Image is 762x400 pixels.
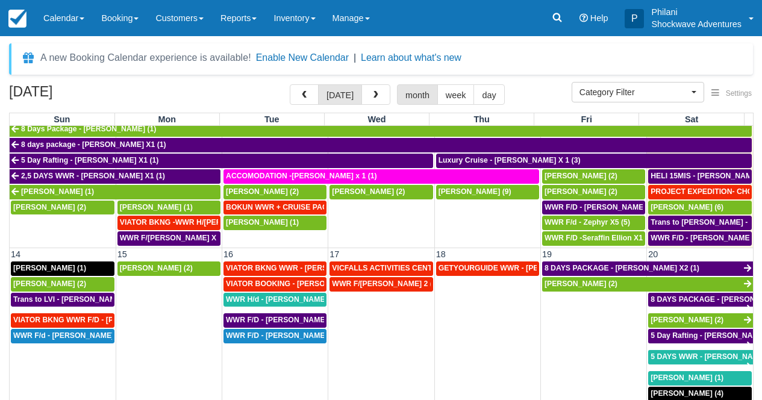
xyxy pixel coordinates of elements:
a: WWR F/D - [PERSON_NAME] 4 (4) [223,329,326,343]
a: 2,5 DAYS WWR - [PERSON_NAME] X1 (1) [10,169,220,184]
span: Wed [367,114,386,124]
a: 8 Days Package - [PERSON_NAME] (1) [10,122,752,137]
span: 15 [116,249,128,259]
span: [PERSON_NAME] (2) [545,187,617,196]
a: [PERSON_NAME] (1) [223,216,326,230]
span: [PERSON_NAME] (2) [332,187,405,196]
button: Category Filter [572,82,704,102]
div: P [625,9,644,28]
span: [PERSON_NAME] (2) [120,264,193,272]
a: [PERSON_NAME] (2) [223,185,326,199]
a: [PERSON_NAME] (1) [11,261,114,276]
a: [PERSON_NAME] (2) [542,277,753,292]
span: VIATOR BKNG WWR F/D - [PERSON_NAME] X 1 (1) [13,316,192,324]
button: day [473,84,504,105]
a: [PERSON_NAME] (6) [648,201,752,215]
a: VIATOR BKNG WWR - [PERSON_NAME] 2 (2) [223,261,326,276]
span: Settings [726,89,752,98]
span: Category Filter [579,86,689,98]
a: [PERSON_NAME] (1) [117,201,220,215]
span: [PERSON_NAME] (2) [13,203,86,211]
a: WWR F/D - [PERSON_NAME] X 2 (2) [542,201,645,215]
a: 5 Day Rafting - [PERSON_NAME] X2 (2) [648,329,753,343]
span: WWR H/d - [PERSON_NAME] X3 (3) [226,295,349,304]
a: [PERSON_NAME] (1) [10,185,220,199]
a: [PERSON_NAME] (2) [329,185,433,199]
span: Luxury Cruise - [PERSON_NAME] X 1 (3) [439,156,581,164]
span: WWR F/[PERSON_NAME] 2 (2) [332,280,439,288]
a: 5 DAYS WWR - [PERSON_NAME] (2) [648,350,753,364]
span: WWR F/D - [PERSON_NAME] 4 (4) [226,331,345,340]
span: WWR F/[PERSON_NAME] X 1 (2) [120,234,234,242]
span: [PERSON_NAME] (1) [226,218,299,227]
a: WWR F/D -Seraffin Ellion X1 (1) [542,231,645,246]
a: WWR F/d - [PERSON_NAME] X1 (1) [11,329,114,343]
a: [PERSON_NAME] (9) [436,185,539,199]
span: 2,5 DAYS WWR - [PERSON_NAME] X1 (1) [21,172,165,180]
span: Sat [685,114,698,124]
span: BOKUN WWR + CRUISE PACKAGE - [PERSON_NAME] South X 2 (2) [226,203,464,211]
button: week [437,84,475,105]
span: [PERSON_NAME] (1) [13,264,86,272]
span: WWR F/D -Seraffin Ellion X1 (1) [545,234,654,242]
a: VIATOR BOOKING - [PERSON_NAME] X 4 (4) [223,277,326,292]
span: | [354,52,356,63]
a: GETYOURGUIDE WWR - [PERSON_NAME] X 9 (9) [436,261,539,276]
span: WWR F/d - [PERSON_NAME] X1 (1) [13,331,136,340]
a: WWR F/[PERSON_NAME] 2 (2) [329,277,433,292]
span: VIATOR BOOKING - [PERSON_NAME] X 4 (4) [226,280,383,288]
a: ACCOMODATION -[PERSON_NAME] x 1 (1) [223,169,539,184]
span: [PERSON_NAME] (2) [651,316,723,324]
div: A new Booking Calendar experience is available! [40,51,251,65]
a: VIATOR BKNG -WWR H/[PERSON_NAME] X 2 (2) [117,216,220,230]
img: checkfront-main-nav-mini-logo.png [8,10,27,28]
span: Trans to LVI - [PERSON_NAME] X1 (1) [13,295,145,304]
a: Trans to LVI - [PERSON_NAME] X1 (1) [11,293,114,307]
span: [PERSON_NAME] (4) [651,389,723,398]
a: 8 DAYS PACKAGE - [PERSON_NAME] X 2 (2) [648,293,753,307]
span: ACCOMODATION -[PERSON_NAME] x 1 (1) [226,172,377,180]
span: [PERSON_NAME] (1) [21,187,94,196]
a: WWR F/D - [PERSON_NAME] X2 (2) [648,231,752,246]
span: [PERSON_NAME] (1) [651,373,723,382]
span: 8 Days Package - [PERSON_NAME] (1) [21,125,156,133]
a: [PERSON_NAME] (2) [11,277,114,292]
a: 5 Day Rafting - [PERSON_NAME] X1 (1) [10,154,433,168]
a: WWR F/D - [PERSON_NAME] X3 (3) [223,313,326,328]
span: [PERSON_NAME] (1) [120,203,193,211]
span: [PERSON_NAME] (9) [439,187,511,196]
a: Learn about what's new [361,52,461,63]
a: [PERSON_NAME] (2) [542,185,645,199]
a: [PERSON_NAME] (2) [542,169,645,184]
span: WWR F/D - [PERSON_NAME] X 2 (2) [545,203,670,211]
span: Tue [264,114,280,124]
a: 8 DAYS PACKAGE - [PERSON_NAME] X2 (1) [542,261,753,276]
a: 8 days package - [PERSON_NAME] X1 (1) [10,138,752,152]
a: WWR H/d - [PERSON_NAME] X3 (3) [223,293,326,307]
a: [PERSON_NAME] (2) [648,313,753,328]
span: WWR F/D - [PERSON_NAME] X3 (3) [226,316,349,324]
a: WWR F/d - Zephyr X5 (5) [542,216,645,230]
button: Settings [704,85,759,102]
span: VICFALLS ACTIVITIES CENTER - HELICOPTER -[PERSON_NAME] X 4 (4) [332,264,587,272]
span: [PERSON_NAME] (2) [226,187,299,196]
span: Fri [581,114,592,124]
span: 20 [647,249,659,259]
span: 18 [435,249,447,259]
button: [DATE] [318,84,362,105]
span: 5 Day Rafting - [PERSON_NAME] X1 (1) [21,156,158,164]
a: [PERSON_NAME] (1) [648,371,752,386]
span: Help [590,13,608,23]
span: Sun [54,114,70,124]
p: Philani [651,6,742,18]
button: Enable New Calendar [256,52,349,64]
a: HELI 15MIS - [PERSON_NAME] (2) [648,169,752,184]
a: [PERSON_NAME] (2) [117,261,220,276]
span: WWR F/d - Zephyr X5 (5) [545,218,630,227]
a: Trans to [PERSON_NAME] - [PERSON_NAME] X 1 (2) [648,216,752,230]
span: VIATOR BKNG -WWR H/[PERSON_NAME] X 2 (2) [120,218,290,227]
i: Help [579,14,588,22]
span: 16 [222,249,234,259]
a: BOKUN WWR + CRUISE PACKAGE - [PERSON_NAME] South X 2 (2) [223,201,326,215]
p: Shockwave Adventures [651,18,742,30]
